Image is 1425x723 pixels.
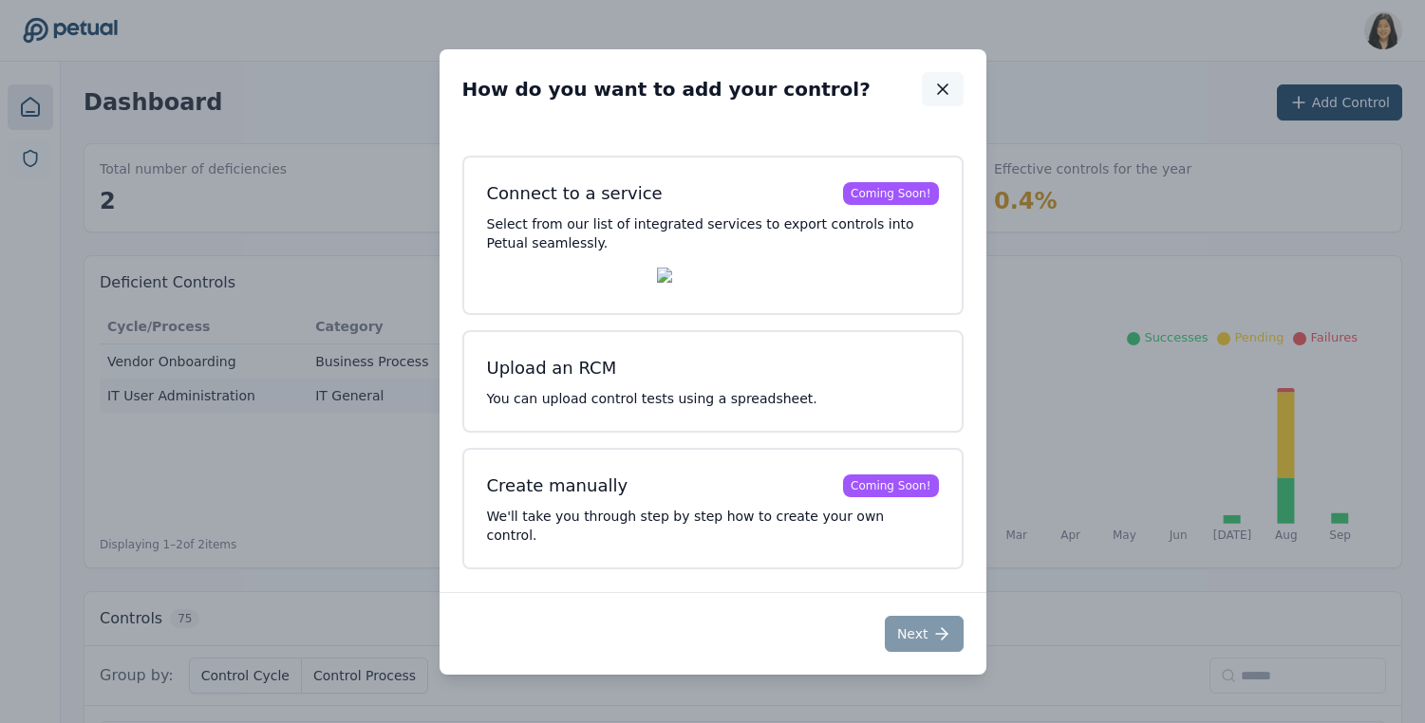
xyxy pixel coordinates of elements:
img: Workiva [657,268,783,290]
p: We'll take you through step by step how to create your own control. [487,507,939,545]
div: Connect to a service [487,180,663,207]
div: Coming Soon! [843,474,939,497]
button: Next [885,616,964,652]
p: You can upload control tests using a spreadsheet. [487,389,939,408]
div: Upload an RCM [487,355,617,381]
button: Connect to a serviceComing Soon!Select from our list of integrated services to export controls in... [462,156,964,315]
button: Upload an RCMYou can upload control tests using a spreadsheet. [462,330,964,433]
div: Create manually [487,473,628,499]
button: Create manuallyComing Soon!We'll take you through step by step how to create your own control. [462,448,964,569]
img: Auditboard [487,268,642,290]
div: Coming Soon! [843,182,939,205]
p: Select from our list of integrated services to export controls into Petual seamlessly. [487,214,939,252]
h2: How do you want to add your control? [462,76,871,102]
